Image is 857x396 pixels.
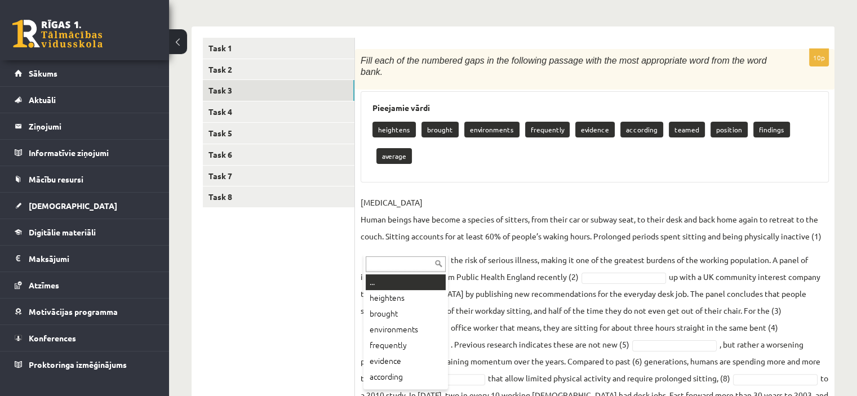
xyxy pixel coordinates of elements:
div: heightens [366,290,446,306]
div: frequently [366,337,446,353]
div: brought [366,306,446,322]
div: ... [366,274,446,290]
div: environments [366,322,446,337]
div: according [366,369,446,385]
div: evidence [366,353,446,369]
